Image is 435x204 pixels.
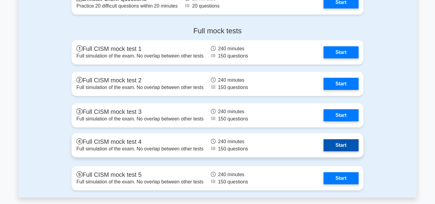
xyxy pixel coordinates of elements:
[324,78,359,90] a: Start
[324,46,359,58] a: Start
[324,109,359,121] a: Start
[324,172,359,184] a: Start
[72,27,363,35] h4: Full mock tests
[324,139,359,151] a: Start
